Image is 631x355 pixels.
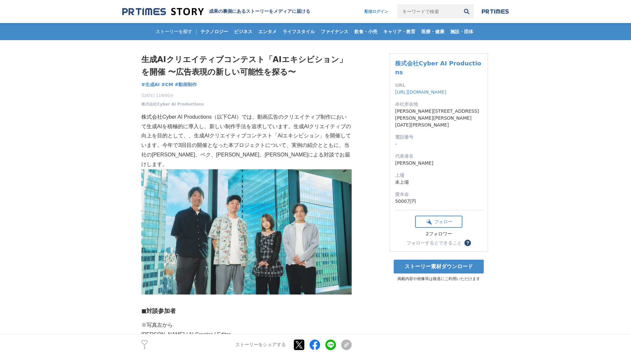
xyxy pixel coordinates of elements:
div: 2フォロワー [415,231,462,237]
p: ストーリーをシェアする [235,342,286,348]
a: 施設・団体 [448,23,476,40]
a: 株式会社Cyber AI Productions [395,60,481,76]
span: ビジネス [231,29,255,35]
span: #動画制作 [175,82,197,87]
span: #CM [161,82,173,87]
a: 医療・健康 [419,23,447,40]
dt: URL [395,82,482,89]
a: ファイナンス [318,23,351,40]
span: 施設・団体 [448,29,476,35]
h3: ◼︎対談参加者 [141,306,352,316]
span: キャリア・教育 [381,29,418,35]
dd: [PERSON_NAME][STREET_ADDRESS][PERSON_NAME][PERSON_NAME][DATE][PERSON_NAME] [395,108,482,129]
dd: [PERSON_NAME] [395,160,482,167]
p: 株式会社Cyber AI Productions（以下CAI）では、動画広告のクリエイティブ制作において生成AIを積極的に導入し、新しい制作手法を追求しています。生成AIクリエイティブの向上を目... [141,112,352,169]
span: ？ [465,241,470,245]
a: 株式会社Cyber AI Productions [141,101,204,107]
button: フォロー [415,216,462,228]
p: 掲載内容や画像等は報道にご利用いただけます [389,276,488,282]
a: [URL][DOMAIN_NAME] [395,89,446,95]
a: 配信ログイン [358,4,395,19]
span: 医療・健康 [419,29,447,35]
span: 飲食・小売 [352,29,380,35]
button: ？ [464,240,471,246]
h2: 成果の裏側にあるストーリーをメディアに届ける [209,9,310,14]
span: ライフスタイル [280,29,317,35]
a: #生成AI [141,81,160,88]
a: 飲食・小売 [352,23,380,40]
button: 検索 [459,4,474,19]
a: #CM [161,81,173,88]
p: 1 [141,346,148,349]
a: エンタメ [256,23,279,40]
span: エンタメ [256,29,279,35]
a: #動画制作 [175,81,197,88]
img: 成果の裏側にあるストーリーをメディアに届ける [122,7,204,16]
dd: 未上場 [395,179,482,186]
h1: 生成AIクリエイティブコンテスト「AIエキシビション」を開催 〜広告表現の新しい可能性を探る〜 [141,53,352,79]
span: [DATE] 11時00分 [141,93,204,99]
a: 成果の裏側にあるストーリーをメディアに届ける 成果の裏側にあるストーリーをメディアに届ける [122,7,310,16]
p: ※写真左から [141,320,352,330]
a: ビジネス [231,23,255,40]
a: キャリア・教育 [381,23,418,40]
p: [PERSON_NAME] / AI Creator / Editor [141,330,352,340]
dt: 電話番号 [395,134,482,141]
dt: 本社所在地 [395,101,482,108]
dd: 5000万円 [395,198,482,205]
input: キーワードで検索 [397,4,459,19]
span: #生成AI [141,82,160,87]
a: ライフスタイル [280,23,317,40]
a: テクノロジー [198,23,231,40]
a: ストーリー素材ダウンロード [394,260,484,273]
img: thumbnail_a8bf7e80-871d-11f0-9b01-47743b3a16a4.jpg [141,169,352,295]
dt: 上場 [395,172,482,179]
div: フォローするとできること [407,241,462,245]
dt: 代表者名 [395,153,482,160]
dd: - [395,141,482,148]
img: prtimes [482,9,509,14]
span: ファイナンス [318,29,351,35]
span: テクノロジー [198,29,231,35]
dt: 資本金 [395,191,482,198]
